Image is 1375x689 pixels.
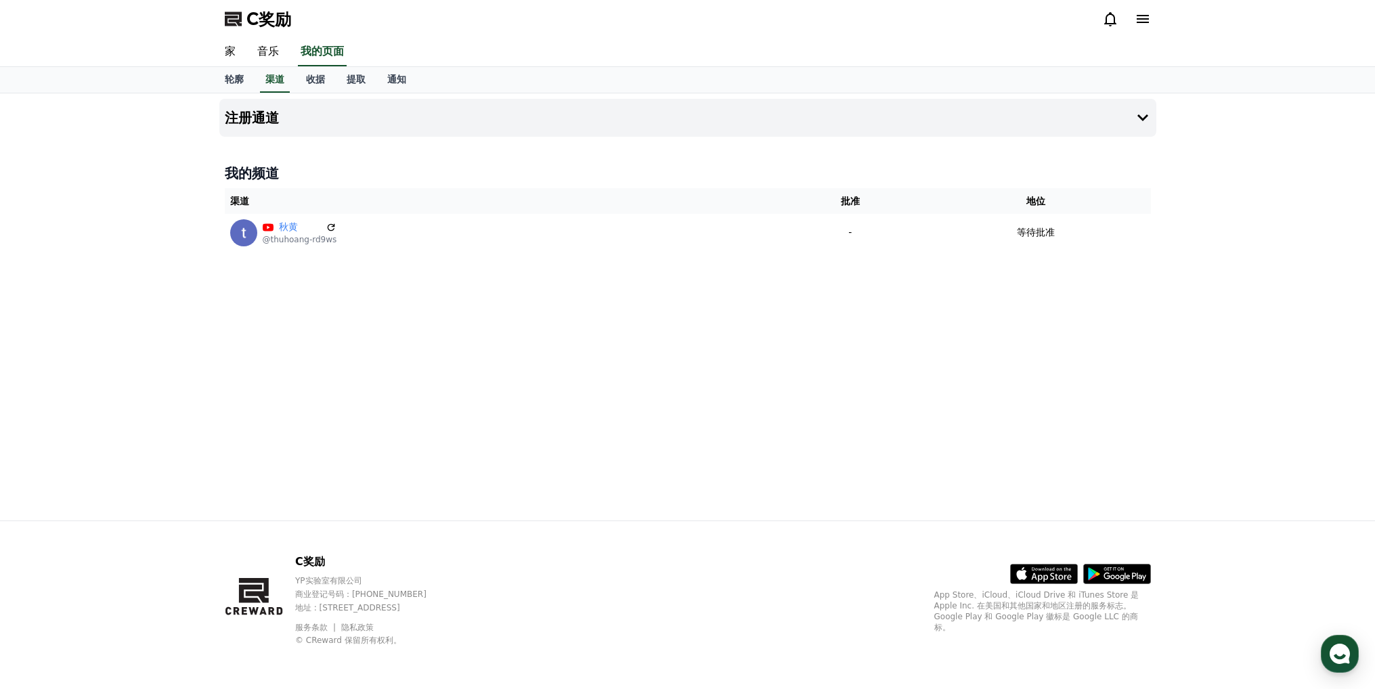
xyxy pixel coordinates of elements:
[295,555,325,568] font: C奖励
[295,590,427,599] font: 商业登记号码：[PHONE_NUMBER]
[1017,227,1055,238] font: 等待批准
[225,110,279,126] font: 注册通道
[336,67,376,93] a: 提取
[376,67,417,93] a: 通知
[1026,196,1045,206] font: 地位
[230,196,249,206] font: 渠道
[225,165,279,181] font: 我的频道
[263,235,337,244] font: @thuhoang-rd9ws
[295,603,400,613] font: 地址 : [STREET_ADDRESS]
[306,74,325,85] font: 收据
[295,576,362,585] font: YP实验室有限公司
[219,99,1156,137] button: 注册通道
[295,623,338,632] a: 服务条款
[225,8,291,30] a: C奖励
[295,623,328,632] font: 服务条款
[298,38,347,66] a: 我的页面
[279,220,321,234] a: 秋黄
[214,67,255,93] a: 轮廓
[246,38,290,66] a: 音乐
[230,219,257,246] img: 秋黄
[934,590,1139,632] font: App Store、iCloud、iCloud Drive 和 iTunes Store 是 Apple Inc. 在美国和其他国家和地区注册的服务标志。Google Play 和 Google...
[279,221,298,232] font: 秋黄
[301,45,344,58] font: 我的页面
[214,38,246,66] a: 家
[295,636,401,645] font: © CReward 保留所有权利。
[295,67,336,93] a: 收据
[387,74,406,85] font: 通知
[260,67,290,93] a: 渠道
[225,45,236,58] font: 家
[848,227,852,238] font: -
[347,74,366,85] font: 提取
[225,74,244,85] font: 轮廓
[257,45,279,58] font: 音乐
[841,196,860,206] font: 批准
[246,9,291,28] font: C奖励
[265,74,284,85] font: 渠道
[341,623,374,632] a: 隐私政策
